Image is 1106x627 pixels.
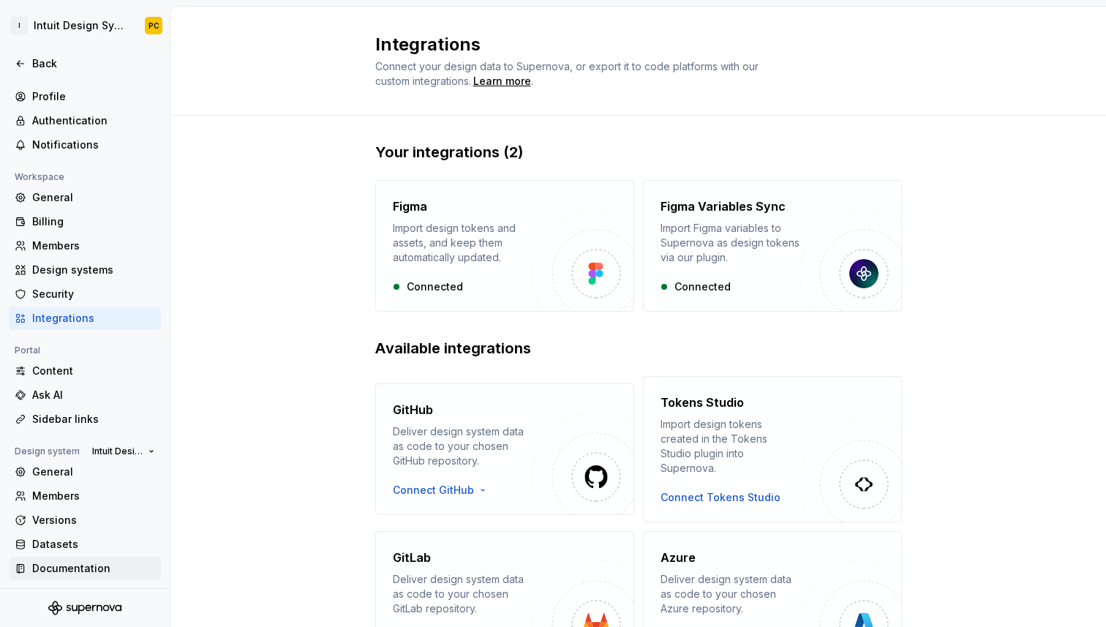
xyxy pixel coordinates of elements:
[32,513,155,527] div: Versions
[32,287,155,301] div: Security
[393,221,532,265] div: Import design tokens and assets, and keep them automatically updated.
[661,549,696,566] h4: Azure
[92,446,143,457] span: Intuit Design System
[32,190,155,205] div: General
[9,443,86,460] div: Design system
[9,557,161,580] a: Documentation
[9,234,161,258] a: Members
[9,359,161,383] a: Content
[9,508,161,532] a: Versions
[10,17,28,34] div: I
[9,85,161,108] a: Profile
[643,180,902,312] button: Figma Variables SyncImport Figma variables to Supernova as design tokens via our plugin.Connected
[32,113,155,128] div: Authentication
[9,258,161,282] a: Design systems
[3,10,167,42] button: IIntuit Design SystemPC
[9,408,161,431] a: Sidebar links
[471,76,533,87] span: .
[9,383,161,407] a: Ask AI
[393,401,433,418] h4: GitHub
[148,20,159,31] div: PC
[32,388,155,402] div: Ask AI
[32,489,155,503] div: Members
[9,484,161,508] a: Members
[661,417,800,476] div: Import design tokens created in the Tokens Studio plugin into Supernova.
[393,198,427,215] h4: Figma
[9,210,161,233] a: Billing
[9,533,161,556] a: Datasets
[393,483,494,498] button: Connect GitHub
[375,338,902,358] h2: Available integrations
[32,412,155,427] div: Sidebar links
[32,561,155,576] div: Documentation
[643,376,902,522] button: Tokens StudioImport design tokens created in the Tokens Studio plugin into Supernova.Connect Toke...
[32,263,155,277] div: Design systems
[9,282,161,306] a: Security
[393,483,474,498] span: Connect GitHub
[473,74,531,89] a: Learn more
[661,572,800,616] div: Deliver design system data as code to your chosen Azure repository.
[661,221,800,265] div: Import Figma variables to Supernova as design tokens via our plugin.
[661,490,780,505] button: Connect Tokens Studio
[32,214,155,229] div: Billing
[9,460,161,484] a: General
[32,465,155,479] div: General
[661,394,744,411] h4: Tokens Studio
[375,180,634,312] button: FigmaImport design tokens and assets, and keep them automatically updated.Connected
[48,601,121,615] svg: Supernova Logo
[375,33,884,56] h2: Integrations
[375,60,761,87] span: Connect your design data to Supernova, or export it to code platforms with our custom integrations.
[9,342,46,359] div: Portal
[32,239,155,253] div: Members
[375,142,902,162] h2: Your integrations (2)
[375,376,634,522] button: GitHubDeliver design system data as code to your chosen GitHub repository.Connect GitHub
[32,138,155,152] div: Notifications
[9,52,161,75] a: Back
[9,186,161,209] a: General
[393,549,431,566] h4: GitLab
[9,109,161,132] a: Authentication
[32,364,155,378] div: Content
[32,89,155,104] div: Profile
[9,307,161,330] a: Integrations
[34,18,127,33] div: Intuit Design System
[32,311,155,326] div: Integrations
[32,56,155,71] div: Back
[393,424,532,468] div: Deliver design system data as code to your chosen GitHub repository.
[9,133,161,157] a: Notifications
[9,168,70,186] div: Workspace
[661,198,786,215] h4: Figma Variables Sync
[32,537,155,552] div: Datasets
[393,572,532,616] div: Deliver design system data as code to your chosen GitLab repository.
